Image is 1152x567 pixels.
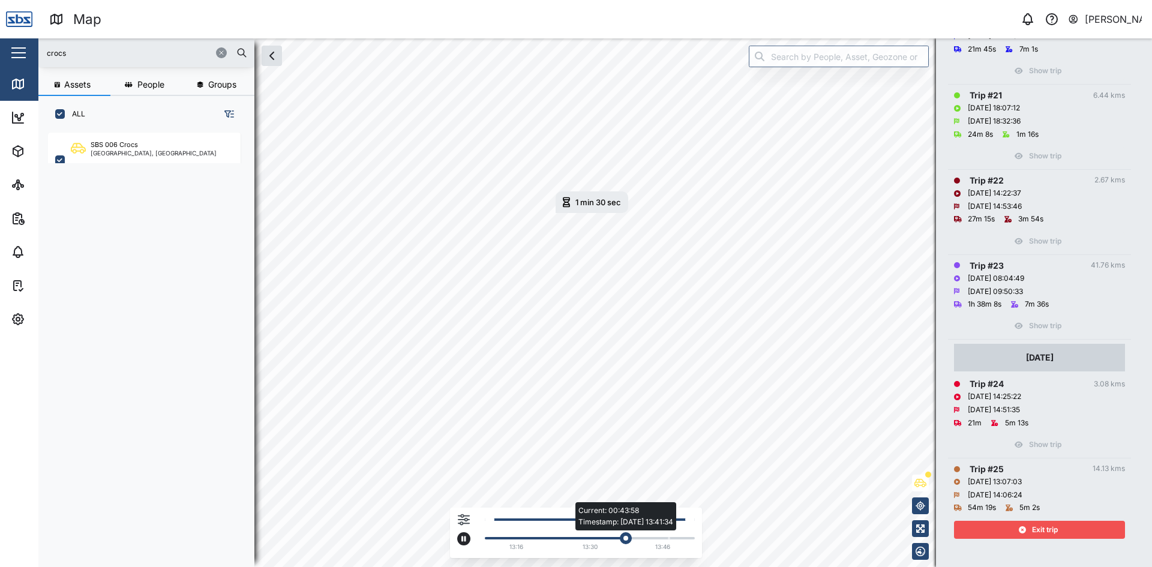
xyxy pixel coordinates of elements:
[954,521,1125,539] button: Exit trip
[91,140,138,150] div: SBS 006 Crocs
[655,542,670,552] div: 13:46
[968,116,1021,127] div: [DATE] 18:32:36
[31,178,60,191] div: Sites
[1005,418,1028,429] div: 5m 13s
[968,129,993,140] div: 24m 8s
[31,212,72,225] div: Reports
[968,502,996,514] div: 54m 19s
[48,128,254,557] div: grid
[1032,521,1058,538] span: Exit trip
[46,44,247,62] input: Search assets or drivers
[968,418,982,429] div: 21m
[31,313,74,326] div: Settings
[1093,90,1125,101] div: 6.44 kms
[1091,260,1125,271] div: 41.76 kms
[968,44,996,55] div: 21m 45s
[64,80,91,89] span: Assets
[208,80,236,89] span: Groups
[31,279,64,292] div: Tasks
[1016,129,1039,140] div: 1m 16s
[1094,379,1125,390] div: 3.08 kms
[1093,463,1125,475] div: 14.13 kms
[968,214,995,225] div: 27m 15s
[73,9,101,30] div: Map
[968,273,1024,284] div: [DATE] 08:04:49
[1019,44,1038,55] div: 7m 1s
[968,286,1023,298] div: [DATE] 09:50:33
[31,77,58,91] div: Map
[65,109,85,119] label: ALL
[968,201,1022,212] div: [DATE] 14:53:46
[968,103,1020,114] div: [DATE] 18:07:12
[1067,11,1142,28] button: [PERSON_NAME]
[970,377,1004,391] div: Trip # 24
[509,542,523,552] div: 13:16
[575,199,621,206] div: 1 min 30 sec
[6,6,32,32] img: Main Logo
[31,245,68,259] div: Alarms
[970,259,1004,272] div: Trip # 23
[968,490,1022,501] div: [DATE] 14:06:24
[970,174,1004,187] div: Trip # 22
[1085,12,1142,27] div: [PERSON_NAME]
[38,38,1152,567] canvas: Map
[1018,214,1043,225] div: 3m 54s
[968,476,1022,488] div: [DATE] 13:07:03
[583,542,598,552] div: 13:30
[968,404,1020,416] div: [DATE] 14:51:35
[556,191,628,213] div: Map marker
[970,463,1004,476] div: Trip # 25
[968,299,1001,310] div: 1h 38m 8s
[968,391,1021,403] div: [DATE] 14:25:22
[1019,502,1040,514] div: 5m 2s
[1025,299,1049,310] div: 7m 36s
[968,188,1021,199] div: [DATE] 14:22:37
[137,80,164,89] span: People
[1094,175,1125,186] div: 2.67 kms
[1026,351,1054,364] div: [DATE]
[31,111,85,124] div: Dashboard
[970,89,1002,102] div: Trip # 21
[91,150,217,156] div: [GEOGRAPHIC_DATA], [GEOGRAPHIC_DATA]
[749,46,929,67] input: Search by People, Asset, Geozone or Place
[31,145,68,158] div: Assets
